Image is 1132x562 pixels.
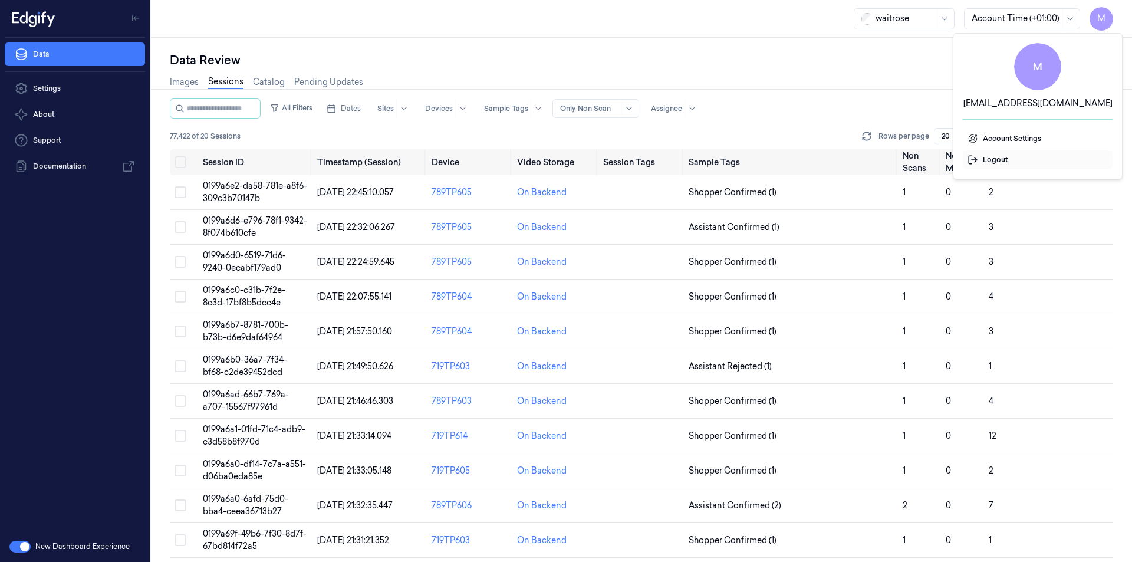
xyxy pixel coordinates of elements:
button: Select row [175,221,186,233]
div: 719TP603 [432,360,508,373]
button: Select row [175,430,186,442]
span: [EMAIL_ADDRESS][DOMAIN_NAME] [963,97,1113,110]
span: Shopper Confirmed (1) [689,291,776,303]
span: 0199a6c0-c31b-7f2e-8c3d-17bf8b5dcc4e [203,285,285,308]
span: 0199a69f-49b6-7f30-8d7f-67bd814f72a5 [203,528,307,551]
div: 789TP604 [432,326,508,338]
span: 1 [903,291,906,302]
div: 789TP605 [432,221,508,234]
span: Shopper Confirmed (1) [689,326,776,338]
a: Support [5,129,145,152]
div: Data Review [170,52,1113,68]
span: 3 [989,257,993,267]
div: On Backend [517,256,567,268]
button: Account Settings [963,129,1113,148]
span: 0 [946,361,951,372]
span: 1 [903,465,906,476]
span: 0199a6a0-6afd-75d0-bba4-ceea36713b27 [203,494,288,517]
span: 0199a6a1-01fd-71c4-adb9-c3d58b8f970d [203,424,305,447]
a: Catalog [253,76,285,88]
div: On Backend [517,534,567,547]
span: [DATE] 21:57:50.160 [317,326,392,337]
button: Select row [175,291,186,303]
span: [DATE] 21:32:35.447 [317,500,393,511]
span: 0 [946,500,951,511]
span: 0 [946,535,951,545]
button: Dates [322,99,366,118]
span: 0 [946,222,951,232]
span: 0199a6d6-e796-78f1-9342-8f074b610cfe [203,215,307,238]
span: 0 [946,257,951,267]
button: Select row [175,256,186,268]
span: 1 [903,222,906,232]
th: Session Tags [598,149,684,175]
span: Shopper Confirmed (1) [689,186,776,199]
a: Sessions [208,75,243,89]
button: Select row [175,499,186,511]
span: Account Settings [968,133,1108,144]
div: On Backend [517,186,567,199]
span: 1 [903,187,906,198]
button: M [1090,7,1113,31]
span: 4 [989,291,993,302]
span: [DATE] 22:24:59.645 [317,257,394,267]
div: 789TP604 [432,291,508,303]
a: Documentation [5,155,145,178]
span: 0199a6ad-66b7-769a-a707-15567f97961d [203,389,289,412]
th: Non Matches [941,149,984,175]
span: 0199a6e2-da58-781e-a8f6-309c3b70147b [203,180,307,203]
button: Select all [175,156,186,168]
span: 1 [903,430,906,441]
span: 12 [989,430,996,441]
th: Timestamp (Session) [312,149,427,175]
span: 2 [989,187,993,198]
span: 3 [989,326,993,337]
span: 2 [903,500,907,511]
span: M [1014,43,1061,90]
div: 719TP603 [432,534,508,547]
span: [DATE] 21:33:14.094 [317,430,391,441]
a: Data [5,42,145,66]
th: Session ID [198,149,312,175]
a: Pending Updates [294,76,363,88]
span: 4 [989,396,993,406]
a: Settings [5,77,145,100]
span: 0199a6b0-36a7-7f34-bf68-c2de39452dcd [203,354,287,377]
div: 719TP614 [432,430,508,442]
a: Images [170,76,199,88]
span: Shopper Confirmed (1) [689,430,776,442]
button: All Filters [265,98,317,117]
span: 1 [903,257,906,267]
button: Select row [175,534,186,546]
button: Select row [175,326,186,337]
button: Select row [175,395,186,407]
button: About [5,103,145,126]
span: 0 [946,291,951,302]
div: On Backend [517,499,567,512]
button: Select row [175,465,186,476]
span: [DATE] 21:33:05.148 [317,465,391,476]
span: 0 [946,326,951,337]
th: Video Storage [512,149,598,175]
span: 77,422 of 20 Sessions [170,131,241,142]
button: Select row [175,186,186,198]
span: 0 [946,465,951,476]
div: 789TP603 [432,395,508,407]
span: 7 [989,500,993,511]
th: Device [427,149,512,175]
span: 0 [946,430,951,441]
span: 3 [989,222,993,232]
span: [DATE] 22:07:55.141 [317,291,391,302]
span: 2 [989,465,993,476]
span: 1 [989,535,992,545]
span: 1 [903,396,906,406]
span: [DATE] 22:45:10.057 [317,187,394,198]
div: 789TP606 [432,499,508,512]
span: [DATE] 21:46:46.303 [317,396,393,406]
span: Logout [968,155,1108,165]
div: 719TP605 [432,465,508,477]
span: Assistant Rejected (1) [689,360,772,373]
span: 0199a6a0-df14-7c7a-a551-d06ba0eda85e [203,459,306,482]
div: On Backend [517,221,567,234]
